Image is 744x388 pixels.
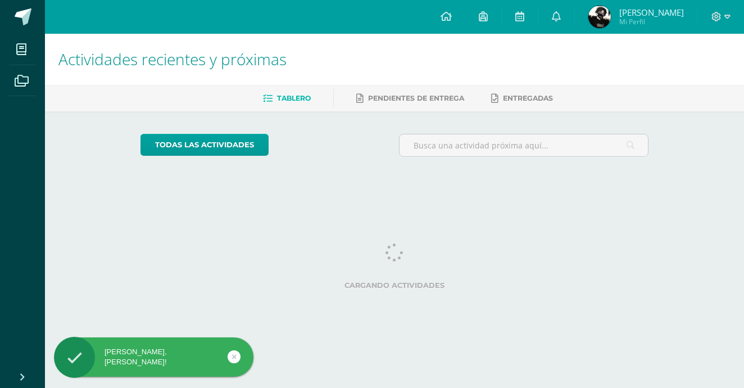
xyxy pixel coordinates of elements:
span: [PERSON_NAME] [619,7,684,18]
input: Busca una actividad próxima aquí... [400,134,648,156]
span: Tablero [277,94,311,102]
a: Entregadas [491,89,553,107]
a: todas las Actividades [140,134,269,156]
a: Pendientes de entrega [356,89,464,107]
span: Pendientes de entrega [368,94,464,102]
img: a289ae5a801cbd10f2fd8acbfc65573f.png [588,6,611,28]
a: Tablero [263,89,311,107]
span: Mi Perfil [619,17,684,26]
div: [PERSON_NAME], [PERSON_NAME]! [54,347,253,367]
label: Cargando actividades [140,281,649,290]
span: Actividades recientes y próximas [58,48,287,70]
span: Entregadas [503,94,553,102]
